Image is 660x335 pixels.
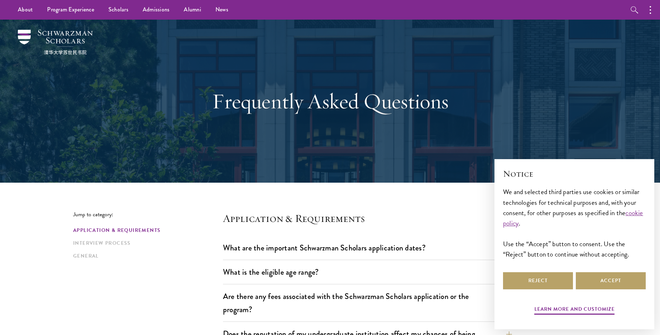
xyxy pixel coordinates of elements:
h1: Frequently Asked Questions [207,88,453,114]
button: Accept [576,272,646,289]
div: We and selected third parties use cookies or similar technologies for technical purposes and, wit... [503,187,646,259]
button: Are there any fees associated with the Schwarzman Scholars application or the program? [223,288,512,318]
button: What are the important Schwarzman Scholars application dates? [223,240,512,256]
img: Schwarzman Scholars [18,30,93,55]
h2: Notice [503,168,646,180]
p: Jump to category: [73,211,223,218]
a: Interview Process [73,239,219,247]
a: General [73,252,219,260]
a: cookie policy [503,208,643,228]
h4: Application & Requirements [223,211,512,225]
button: Learn more and customize [534,305,615,316]
a: Application & Requirements [73,227,219,234]
button: Reject [503,272,573,289]
button: What is the eligible age range? [223,264,512,280]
